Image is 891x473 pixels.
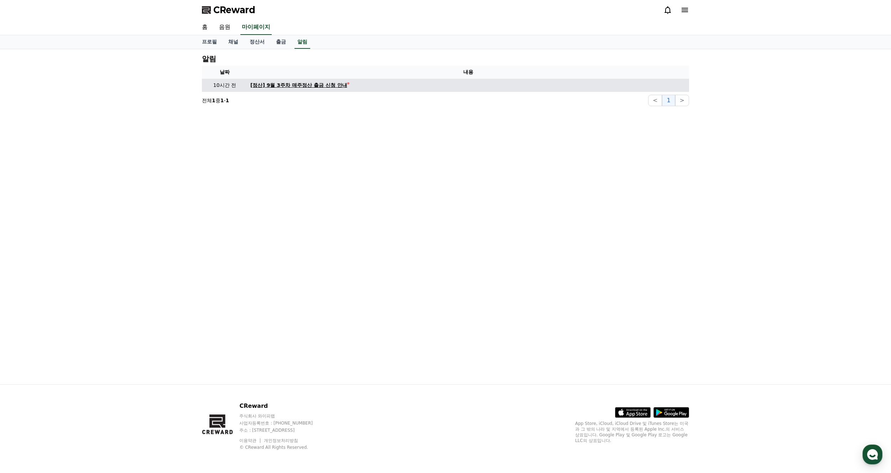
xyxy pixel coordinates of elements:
a: 출금 [270,35,292,49]
a: 개인정보처리방침 [264,438,298,443]
span: 대화 [65,237,74,243]
p: © CReward All Rights Reserved. [239,445,326,450]
p: 주식회사 와이피랩 [239,413,326,419]
span: 설정 [110,236,119,242]
div: [정산] 9월 3주차 매주정산 출금 신청 안내 [250,82,347,89]
a: 채널 [223,35,244,49]
h4: 알림 [202,55,216,63]
button: < [648,95,662,106]
a: 알림 [295,35,310,49]
p: 주소 : [STREET_ADDRESS] [239,427,326,433]
a: 홈 [2,226,47,244]
span: CReward [213,4,255,16]
strong: 1 [220,98,224,103]
p: 사업자등록번호 : [PHONE_NUMBER] [239,420,326,426]
a: 설정 [92,226,137,244]
a: [정산] 9월 3주차 매주정산 출금 신청 안내 [250,82,686,89]
button: 1 [662,95,675,106]
p: App Store, iCloud, iCloud Drive 및 iTunes Store는 미국과 그 밖의 나라 및 지역에서 등록된 Apple Inc.의 서비스 상표입니다. Goo... [575,421,689,443]
a: 음원 [213,20,236,35]
p: CReward [239,402,326,410]
a: CReward [202,4,255,16]
p: 10시간 전 [205,82,245,89]
a: 프로필 [196,35,223,49]
th: 내용 [247,66,689,79]
a: 정산서 [244,35,270,49]
th: 날짜 [202,66,247,79]
button: > [675,95,689,106]
a: 이용약관 [239,438,262,443]
span: 홈 [22,236,27,242]
a: 대화 [47,226,92,244]
a: 마이페이지 [240,20,272,35]
strong: 1 [226,98,229,103]
p: 전체 중 - [202,97,229,104]
a: 홈 [196,20,213,35]
strong: 1 [212,98,215,103]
